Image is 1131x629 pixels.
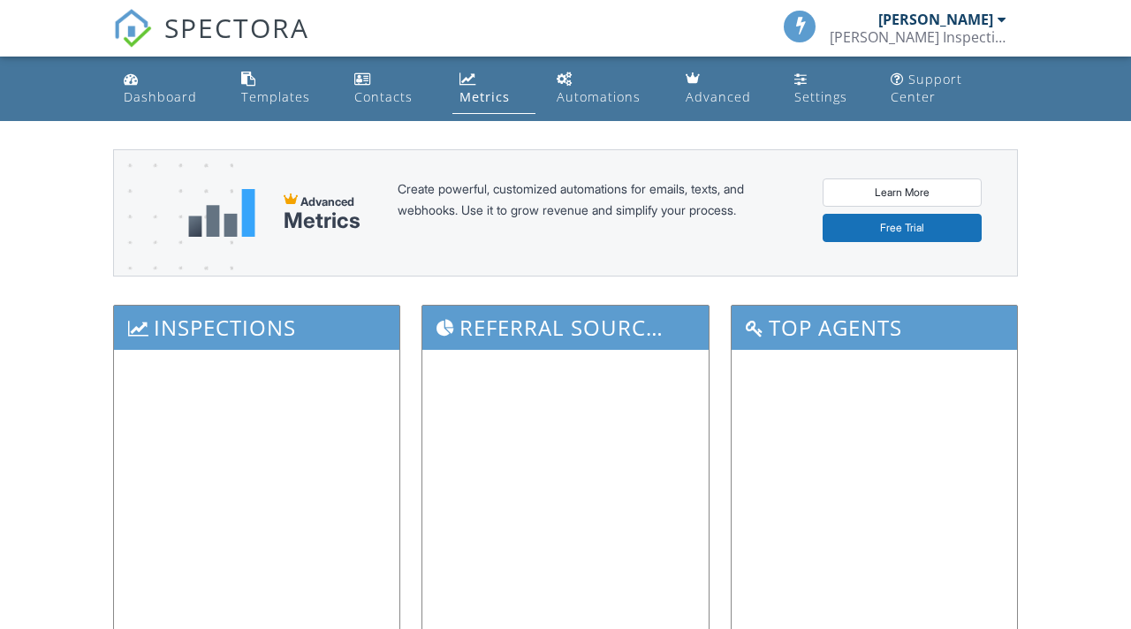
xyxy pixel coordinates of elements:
a: Support Center [884,64,1014,114]
div: [PERSON_NAME] [878,11,993,28]
img: metrics-aadfce2e17a16c02574e7fc40e4d6b8174baaf19895a402c862ea781aae8ef5b.svg [188,189,255,237]
img: advanced-banner-bg-f6ff0eecfa0ee76150a1dea9fec4b49f333892f74bc19f1b897a312d7a1b2ff3.png [114,150,233,345]
h3: Inspections [114,306,399,349]
h3: Top Agents [732,306,1017,349]
a: Settings [787,64,869,114]
h3: Referral Sources [422,306,708,349]
div: Metrics [459,88,510,105]
a: Templates [234,64,333,114]
a: Metrics [452,64,535,114]
a: Contacts [347,64,438,114]
div: Contacts [354,88,413,105]
a: Learn More [823,178,982,207]
div: Templates [241,88,310,105]
div: Support Center [891,71,962,105]
div: Metrics [284,208,361,233]
a: Automations (Basic) [550,64,664,114]
div: Settings [794,88,847,105]
div: Dashboard [124,88,197,105]
div: Automations [557,88,641,105]
a: Free Trial [823,214,982,242]
span: Advanced [300,194,354,208]
a: SPECTORA [113,24,309,61]
span: SPECTORA [164,9,309,46]
div: Advanced [686,88,751,105]
a: Dashboard [117,64,220,114]
div: Create powerful, customized automations for emails, texts, and webhooks. Use it to grow revenue a... [398,178,786,247]
div: Southwell Inspections [830,28,1006,46]
img: The Best Home Inspection Software - Spectora [113,9,152,48]
a: Advanced [679,64,773,114]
